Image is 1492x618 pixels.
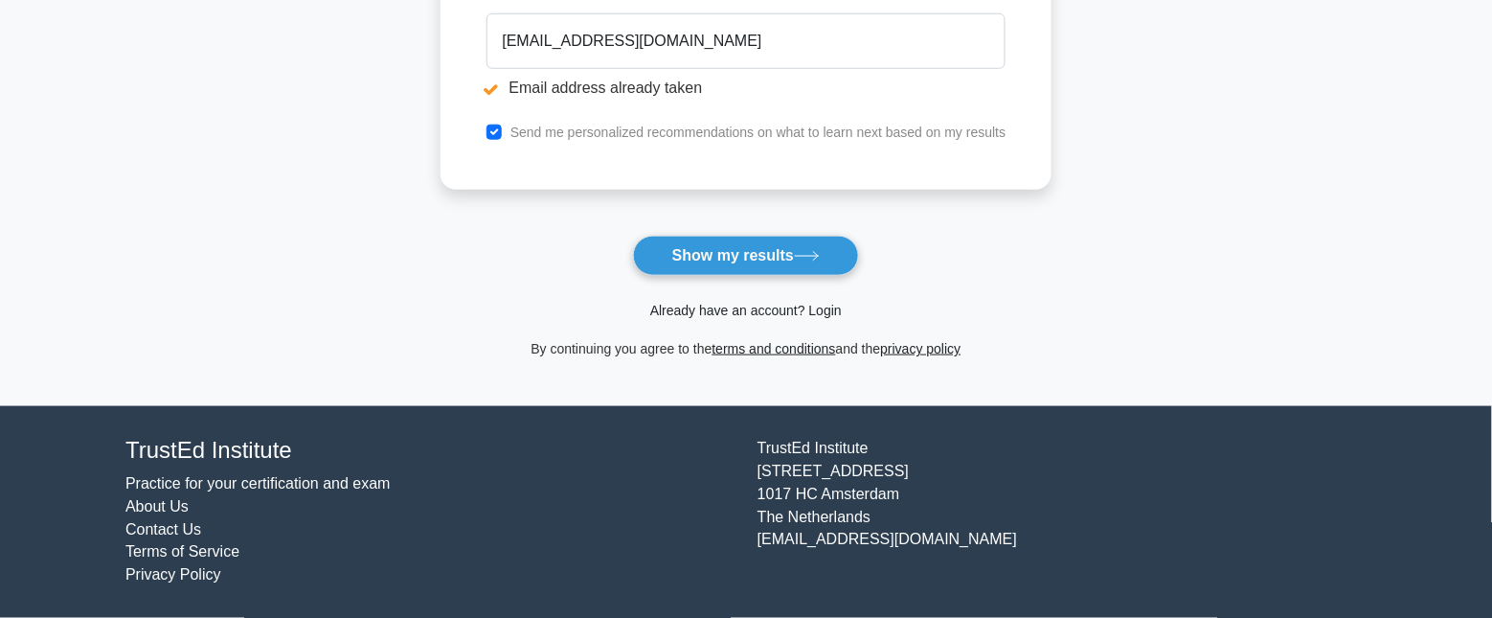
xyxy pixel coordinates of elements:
[746,437,1378,587] div: TrustEd Institute [STREET_ADDRESS] 1017 HC Amsterdam The Netherlands [EMAIL_ADDRESS][DOMAIN_NAME]
[125,437,735,465] h4: TrustEd Institute
[510,125,1006,140] label: Send me personalized recommendations on what to learn next based on my results
[125,544,239,561] a: Terms of Service
[125,521,201,538] a: Contact Us
[486,77,1006,100] li: Email address already taken
[125,498,189,515] a: About Us
[429,337,1064,360] div: By continuing you agree to the and the
[486,13,1006,69] input: Email
[650,303,842,318] a: Already have an account? Login
[712,341,836,356] a: terms and conditions
[881,341,961,356] a: privacy policy
[633,236,859,276] button: Show my results
[125,475,391,492] a: Practice for your certification and exam
[125,567,221,584] a: Privacy Policy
